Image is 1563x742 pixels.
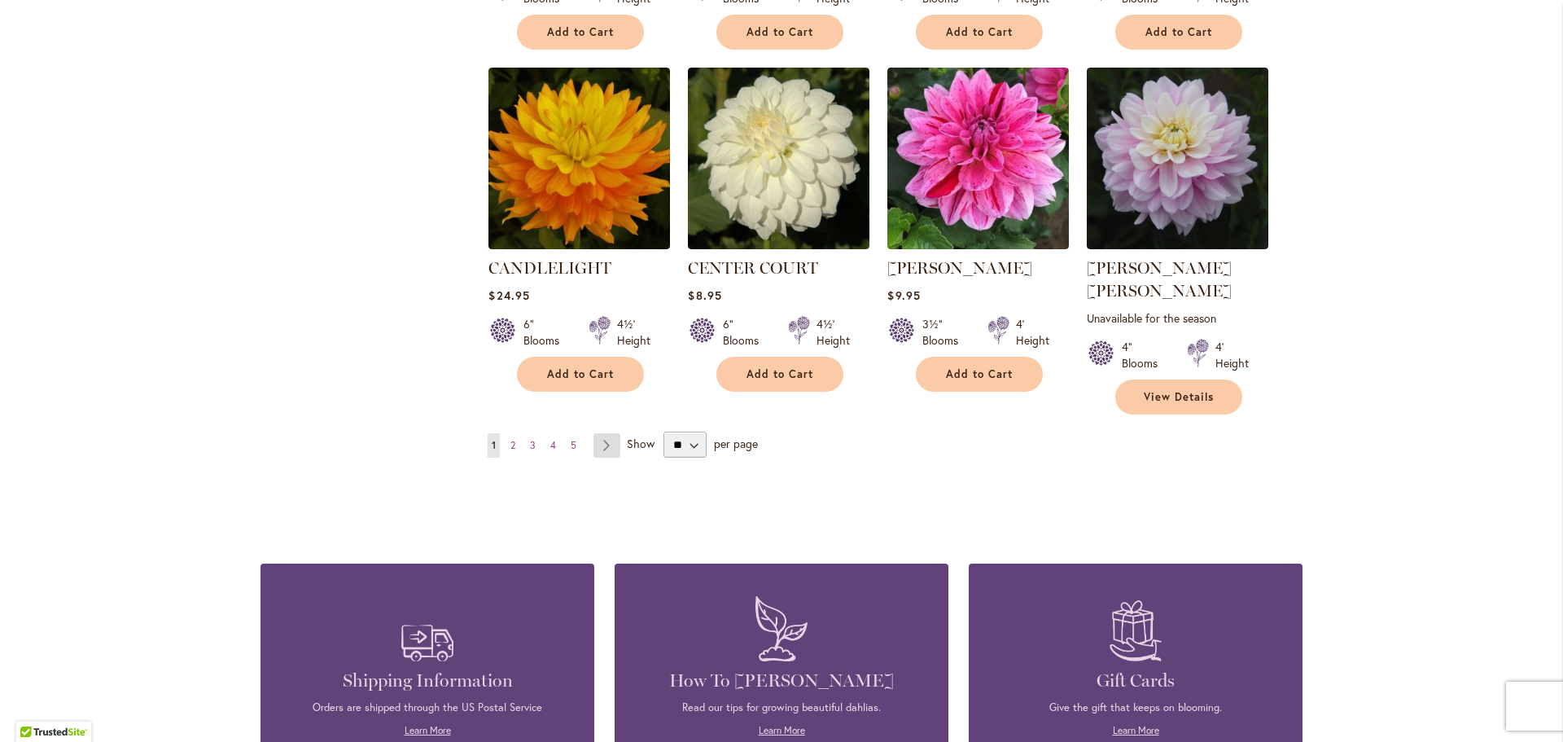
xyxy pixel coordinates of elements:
iframe: Launch Accessibility Center [12,684,58,730]
a: 3 [526,433,540,458]
button: Add to Cart [517,15,644,50]
a: [PERSON_NAME] [PERSON_NAME] [1087,258,1232,301]
span: $9.95 [887,288,920,303]
button: Add to Cart [1115,15,1242,50]
a: 5 [567,433,580,458]
a: View Details [1115,380,1242,415]
span: Show [627,436,655,451]
p: Give the gift that keeps on blooming. [993,700,1278,715]
button: Add to Cart [916,357,1043,392]
h4: Gift Cards [993,670,1278,692]
a: CANDLELIGHT [488,237,670,252]
span: View Details [1144,390,1214,404]
p: Orders are shipped through the US Postal Service [285,700,570,715]
div: 4½' Height [817,316,850,349]
button: Add to Cart [716,357,843,392]
a: Charlotte Mae [1087,237,1268,252]
span: Add to Cart [1145,25,1212,39]
span: 1 [492,439,496,451]
img: CANDLELIGHT [488,68,670,249]
a: CHA CHING [887,237,1069,252]
div: 4" Blooms [1122,339,1167,371]
h4: Shipping Information [285,670,570,692]
span: Add to Cart [946,25,1013,39]
span: Add to Cart [946,367,1013,381]
span: per page [714,436,758,451]
button: Add to Cart [716,15,843,50]
a: Learn More [1113,724,1159,736]
h4: How To [PERSON_NAME] [639,670,924,692]
div: 4½' Height [617,316,650,349]
div: 6" Blooms [523,316,569,349]
a: 2 [506,433,519,458]
a: Learn More [759,724,805,736]
div: 4' Height [1215,339,1249,371]
span: Add to Cart [746,25,813,39]
a: [PERSON_NAME] [887,258,1032,278]
span: Add to Cart [547,367,614,381]
span: 2 [510,439,515,451]
div: 3½" Blooms [922,316,968,349]
span: Add to Cart [746,367,813,381]
img: CHA CHING [887,68,1069,249]
a: CANDLELIGHT [488,258,611,278]
span: 5 [571,439,576,451]
div: 6" Blooms [723,316,768,349]
img: Charlotte Mae [1087,68,1268,249]
span: $8.95 [688,288,721,303]
a: 4 [546,433,560,458]
p: Unavailable for the season [1087,310,1268,326]
button: Add to Cart [517,357,644,392]
span: Add to Cart [547,25,614,39]
p: Read our tips for growing beautiful dahlias. [639,700,924,715]
a: Learn More [405,724,451,736]
span: 4 [550,439,556,451]
span: $24.95 [488,288,529,303]
img: CENTER COURT [688,68,869,249]
span: 3 [530,439,536,451]
button: Add to Cart [916,15,1043,50]
div: 4' Height [1016,316,1049,349]
a: CENTER COURT [688,237,869,252]
a: CENTER COURT [688,258,818,278]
